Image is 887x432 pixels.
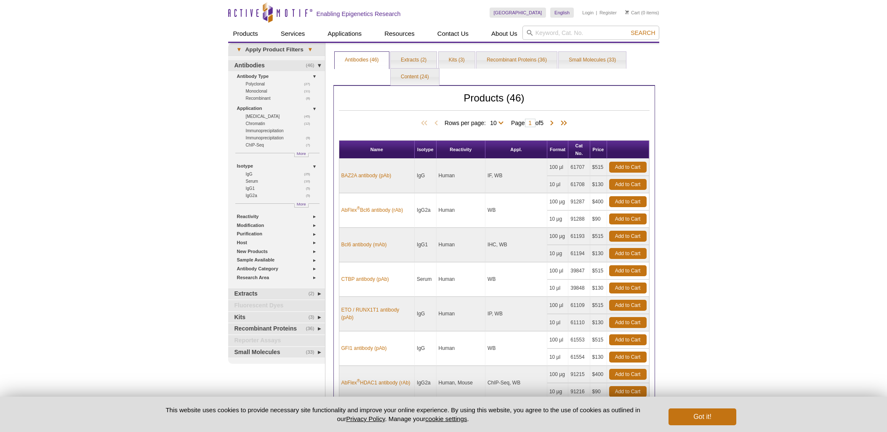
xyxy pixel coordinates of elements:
[309,288,319,299] span: (2)
[547,211,568,228] td: 10 µg
[590,159,607,176] td: $515
[485,141,547,159] th: Appl.
[309,312,319,323] span: (3)
[228,26,263,42] a: Products
[609,248,647,259] a: Add to Cart
[391,52,437,69] a: Extracts (2)
[228,43,325,56] a: ▾Apply Product Filters▾
[625,8,659,18] li: (0 items)
[237,162,320,171] a: Isotype
[415,262,437,297] td: Serum
[228,300,325,311] a: Fluorescent Dyes
[237,221,320,230] a: Modification
[237,264,320,273] a: Antibody Category
[437,141,486,159] th: Reactivity
[246,192,315,199] a: (5)IgG2a
[568,211,590,228] td: 91288
[151,405,655,423] p: This website uses cookies to provide necessary site functionality and improve your online experie...
[568,297,590,314] td: 61109
[437,331,486,366] td: Human
[415,159,437,193] td: IgG
[246,178,315,185] a: (10)Serum
[297,150,306,157] span: More
[306,347,319,358] span: (33)
[547,383,568,400] td: 10 µg
[306,60,319,71] span: (46)
[609,213,647,224] a: Add to Cart
[599,10,617,16] a: Register
[548,119,556,128] span: Next Page
[306,185,315,192] span: (5)
[609,369,647,380] a: Add to Cart
[568,262,590,280] td: 39847
[297,200,306,208] span: More
[246,80,315,88] a: (27)Polyclonal
[357,379,360,383] sup: ®
[590,366,607,383] td: $400
[609,334,647,345] a: Add to Cart
[237,256,320,264] a: Sample Available
[276,26,310,42] a: Services
[568,245,590,262] td: 61194
[568,193,590,211] td: 91287
[306,95,315,102] span: (8)
[628,29,658,37] button: Search
[547,262,568,280] td: 100 µl
[415,228,437,262] td: IgG1
[568,176,590,193] td: 61708
[547,159,568,176] td: 100 µl
[341,379,410,387] a: AbFlex®HDAC1 antibody (rAb)
[547,280,568,297] td: 10 µl
[609,196,647,207] a: Add to Cart
[609,300,647,311] a: Add to Cart
[609,179,647,190] a: Add to Cart
[228,335,325,346] a: Reporter Assays
[568,141,590,159] th: Cat No.
[582,10,594,16] a: Login
[477,52,557,69] a: Recombinant Proteins (36)
[317,10,401,18] h2: Enabling Epigenetics Research
[590,280,607,297] td: $130
[341,172,392,179] a: BAZ2A antibody (pAb)
[568,314,590,331] td: 61110
[485,331,547,366] td: WB
[246,134,315,141] a: (9)Immunoprecipitation
[590,262,607,280] td: $515
[522,26,659,40] input: Keyword, Cat. No.
[609,317,647,328] a: Add to Cart
[228,347,325,358] a: (33)Small Molecules
[237,247,320,256] a: New Products
[568,383,590,400] td: 91216
[304,80,314,88] span: (27)
[445,118,507,127] span: Rows per page:
[507,119,548,127] span: Page of
[306,141,315,149] span: (7)
[485,366,547,400] td: ChIP-Seq, WB
[322,26,367,42] a: Applications
[568,228,590,245] td: 61193
[246,120,315,134] a: (12)Chromatin Immunoprecipitation
[590,193,607,211] td: $400
[437,297,486,331] td: Human
[437,366,486,400] td: Human, Mouse
[228,312,325,323] a: (3)Kits
[590,141,607,159] th: Price
[490,8,546,18] a: [GEOGRAPHIC_DATA]
[568,159,590,176] td: 61707
[415,297,437,331] td: IgG
[304,46,317,53] span: ▾
[437,193,486,228] td: Human
[437,159,486,193] td: Human
[246,113,315,120] a: (45)[MEDICAL_DATA]
[547,228,568,245] td: 100 µg
[609,283,647,293] a: Add to Cart
[547,366,568,383] td: 100 µg
[306,192,315,199] span: (5)
[232,46,245,53] span: ▾
[590,176,607,193] td: $130
[237,72,320,81] a: Antibody Type
[432,26,474,42] a: Contact Us
[246,88,315,95] a: (11)Monoclonal
[590,383,607,400] td: $90
[485,193,547,228] td: WB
